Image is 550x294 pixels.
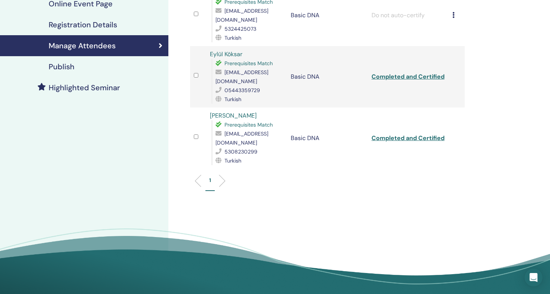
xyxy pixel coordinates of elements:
div: Open Intercom Messenger [525,269,543,287]
h4: Manage Attendees [49,41,116,50]
span: [EMAIL_ADDRESS][DOMAIN_NAME] [216,7,268,23]
span: 05443359729 [224,87,260,94]
h4: Registration Details [49,20,117,29]
span: [EMAIL_ADDRESS][DOMAIN_NAME] [216,69,268,85]
span: Prerequisites Match [224,121,273,128]
a: [PERSON_NAME] [210,112,257,119]
td: Basic DNA [287,107,368,169]
span: Turkish [224,96,241,103]
a: Eylül Köksar [210,50,242,58]
p: 1 [209,176,211,184]
span: Prerequisites Match [224,60,273,67]
span: 5308230299 [224,148,257,155]
span: [EMAIL_ADDRESS][DOMAIN_NAME] [216,130,268,146]
a: Completed and Certified [372,73,444,81]
span: Turkish [224,34,241,41]
span: Turkish [224,157,241,164]
a: Completed and Certified [372,134,444,142]
td: Basic DNA [287,46,368,107]
h4: Highlighted Seminar [49,83,120,92]
span: 5324425073 [224,25,256,32]
h4: Publish [49,62,74,71]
